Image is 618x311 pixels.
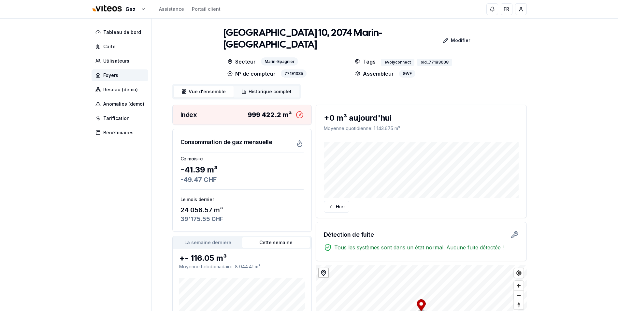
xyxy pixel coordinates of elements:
[355,70,394,78] p: Assembleur
[92,127,151,139] a: Bénéficiaires
[514,300,524,309] button: Reset bearing to north
[514,290,524,300] button: Zoom out
[399,70,415,78] div: GWF
[92,84,151,96] a: Réseau (demo)
[180,138,272,147] h3: Consommation de gaz mensuelle
[92,41,151,52] a: Carte
[180,110,197,119] h3: Index
[92,98,151,110] a: Anomalies (demo)
[324,230,374,239] h3: Détection de fuite
[334,244,504,251] span: Tous les systèmes sont dans un état normal. Aucune fuite détectée !
[451,37,470,44] p: Modifier
[180,196,304,203] h3: Le mois dernier
[103,29,141,36] span: Tableau de bord
[174,237,242,248] button: La semaine dernière
[179,253,305,263] div: +- 116.05 m³
[425,34,475,47] a: Modifier
[103,72,118,79] span: Foyers
[103,101,144,107] span: Anomalies (demo)
[189,88,226,95] span: Vue d'ensemble
[179,263,305,270] p: Moyenne hebdomadaire : 8 044.41 m³
[381,59,414,66] div: evolyconnect
[103,58,129,64] span: Utilisateurs
[92,55,151,67] a: Utilisateurs
[417,59,452,66] div: old_77183008
[281,69,307,78] div: 77191335
[223,27,425,51] h1: [GEOGRAPHIC_DATA] 10, 2074 Marin-[GEOGRAPHIC_DATA]
[242,237,310,248] button: Cette semaine
[180,215,304,224] div: 39'175.55 CHF
[92,69,151,81] a: Foyers
[324,113,519,123] div: +0 m³ aujourd'hui
[180,175,304,184] div: -49.47 CHF
[514,291,524,300] span: Zoom out
[514,281,524,290] button: Zoom in
[172,26,211,79] img: unit Image
[324,125,519,132] p: Moyenne quotidienne : 1 143.675 m³
[227,57,256,66] p: Secteur
[248,110,292,119] div: 999 422.2 m³
[180,155,304,162] h3: Ce mois-ci
[92,26,151,38] a: Tableau de bord
[103,43,116,50] span: Carte
[355,57,376,66] p: Tags
[501,3,512,15] button: FR
[159,6,184,12] a: Assistance
[125,5,136,13] span: Gaz
[249,88,292,95] span: Historique complet
[180,205,304,215] div: 24 058.57 m³
[92,1,123,16] img: Viteos - Gaz Logo
[324,201,349,213] button: Hier
[92,112,151,124] a: Tarification
[103,115,130,122] span: Tarification
[234,86,299,97] a: Historique complet
[92,2,146,16] button: Gaz
[174,86,234,97] a: Vue d'ensemble
[227,69,276,78] p: N° de compteur
[103,129,134,136] span: Bénéficiaires
[261,57,298,66] div: Marin-Epagnier
[180,165,304,175] div: -41.39 m³
[514,268,524,278] button: Find my location
[192,6,221,12] a: Portail client
[504,6,509,12] span: FR
[103,86,138,93] span: Réseau (demo)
